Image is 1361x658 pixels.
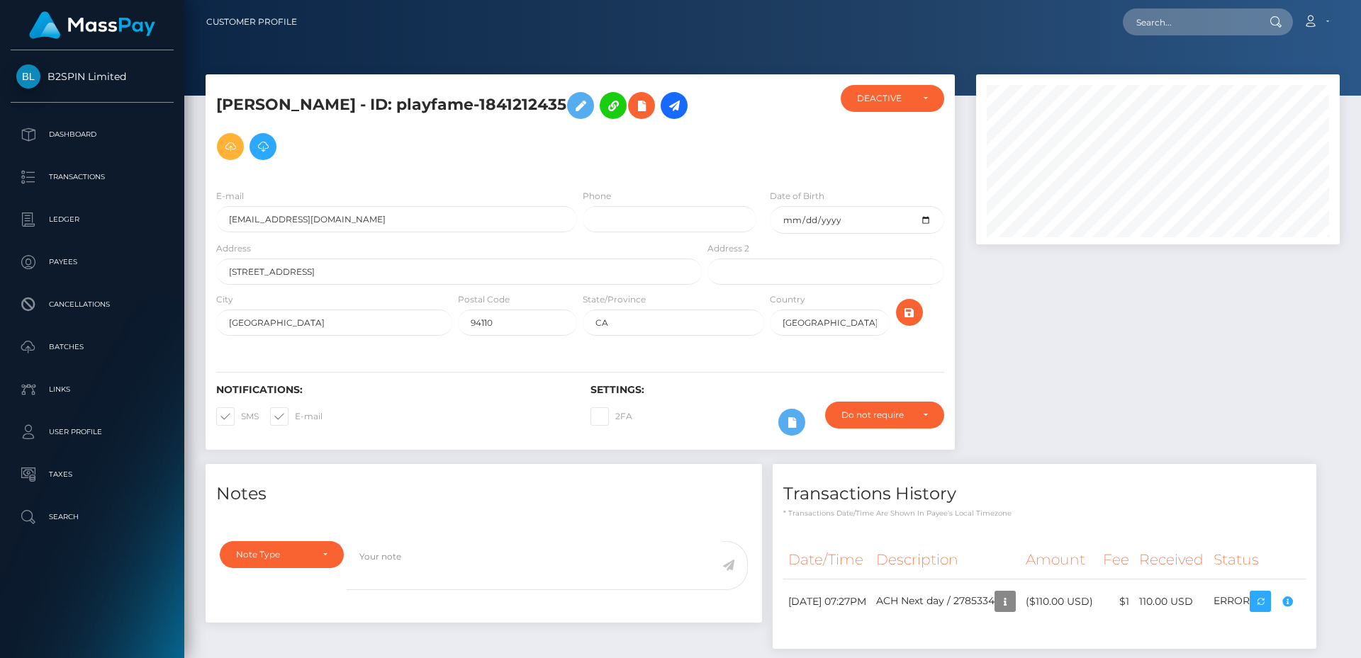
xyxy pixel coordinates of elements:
a: Batches [11,329,174,365]
a: User Profile [11,414,174,450]
h5: [PERSON_NAME] - ID: playfame-1841212435 [216,85,694,167]
a: Ledger [11,202,174,237]
p: Links [16,379,168,400]
label: State/Province [583,293,646,306]
label: SMS [216,407,259,426]
label: E-mail [216,190,244,203]
label: E-mail [270,407,323,426]
p: Dashboard [16,124,168,145]
a: Transactions [11,159,174,195]
p: Cancellations [16,294,168,315]
label: Address 2 [707,242,749,255]
th: Amount [1021,540,1098,579]
button: Note Type [220,541,344,568]
h6: Notifications: [216,384,569,396]
a: Links [11,372,174,407]
th: Status [1209,540,1306,579]
label: Postal Code [458,293,510,306]
div: Do not require [841,409,912,421]
p: Taxes [16,464,168,485]
td: [DATE] 07:27PM [783,579,871,624]
th: Received [1134,540,1209,579]
p: Batches [16,336,168,358]
button: Do not require [825,402,944,429]
td: ACH Next day / 2785334 [871,579,1021,624]
img: MassPay Logo [29,11,155,39]
th: Date/Time [783,540,871,579]
div: Note Type [236,549,311,560]
p: User Profile [16,421,168,443]
label: Phone [583,190,611,203]
label: City [216,293,233,306]
img: B2SPIN Limited [16,64,40,89]
a: Cancellations [11,287,174,322]
h6: Settings: [590,384,943,396]
a: Payees [11,244,174,280]
h4: Notes [216,482,751,506]
a: Dashboard [11,117,174,152]
p: Search [16,506,168,528]
label: 2FA [590,407,632,426]
div: DEACTIVE [857,93,912,104]
td: ERROR [1209,579,1306,624]
td: 110.00 USD [1134,579,1209,624]
th: Description [871,540,1021,579]
th: Fee [1098,540,1134,579]
p: Ledger [16,209,168,230]
p: Transactions [16,166,168,188]
a: Search [11,499,174,535]
label: Country [770,293,805,306]
label: Date of Birth [770,190,824,203]
p: Payees [16,251,168,273]
input: Search... [1123,8,1256,35]
a: Taxes [11,457,174,492]
a: Customer Profile [206,7,297,37]
td: ($110.00 USD) [1021,579,1098,624]
h4: Transactions History [783,482,1306,506]
button: DEACTIVE [841,85,944,112]
a: Initiate Payout [661,92,688,119]
span: B2SPIN Limited [11,70,174,83]
p: * Transactions date/time are shown in payee's local timezone [783,508,1306,518]
td: $1 [1098,579,1134,624]
label: Address [216,242,251,255]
